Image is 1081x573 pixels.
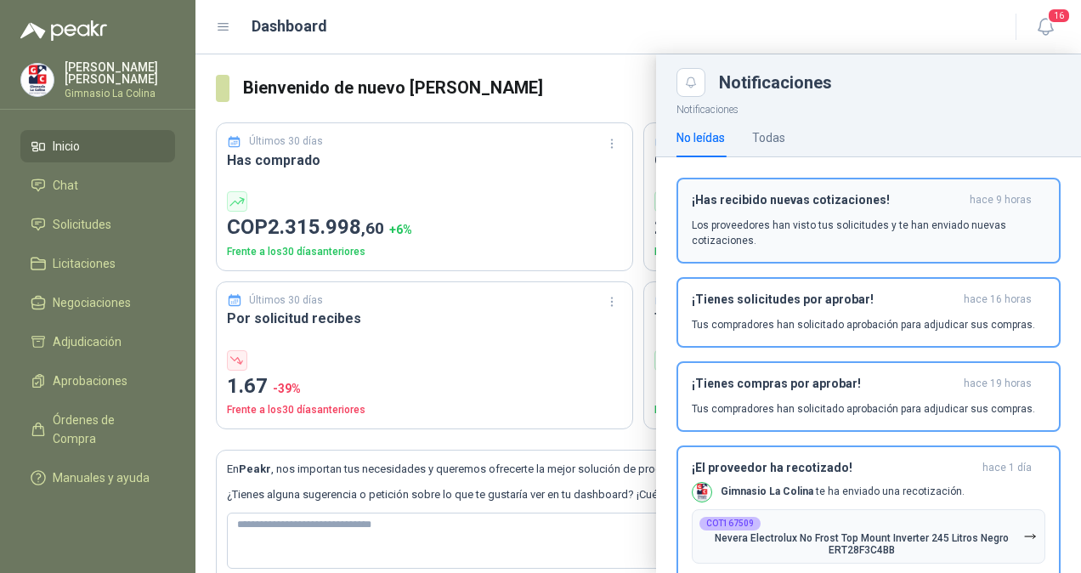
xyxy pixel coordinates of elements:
span: hace 1 día [982,461,1032,475]
a: Inicio [20,130,175,162]
p: [PERSON_NAME] [PERSON_NAME] [65,61,175,85]
p: Notificaciones [656,97,1081,118]
p: Tus compradores han solicitado aprobación para adjudicar sus compras. [692,401,1035,417]
b: Gimnasio La Colina [721,485,813,497]
span: Manuales y ayuda [53,468,150,487]
h3: ¡Tienes solicitudes por aprobar! [692,292,957,307]
h3: ¡El proveedor ha recotizado! [692,461,976,475]
span: Inicio [53,137,80,156]
a: Aprobaciones [20,365,175,397]
a: Licitaciones [20,247,175,280]
div: Todas [752,128,785,147]
span: Solicitudes [53,215,111,234]
a: Manuales y ayuda [20,462,175,494]
button: COT167509Nevera Electrolux No Frost Top Mount Inverter 245 Litros Negro ERT28F3C4BB [692,509,1045,564]
span: hace 16 horas [964,292,1032,307]
span: Negociaciones [53,293,131,312]
a: Solicitudes [20,208,175,241]
img: Company Logo [21,64,54,96]
h3: ¡Has recibido nuevas cotizaciones! [692,193,963,207]
img: Company Logo [693,483,711,502]
a: Adjudicación [20,326,175,358]
h3: ¡Tienes compras por aprobar! [692,377,957,391]
span: hace 19 horas [964,377,1032,391]
p: Los proveedores han visto tus solicitudes y te han enviado nuevas cotizaciones. [692,218,1045,248]
span: Chat [53,176,78,195]
p: Nevera Electrolux No Frost Top Mount Inverter 245 Litros Negro ERT28F3C4BB [699,532,1023,556]
div: No leídas [676,128,725,147]
button: Close [676,68,705,97]
span: Licitaciones [53,254,116,273]
h1: Dashboard [252,14,327,38]
p: te ha enviado una recotización. [721,485,965,499]
span: Aprobaciones [53,372,127,390]
p: Tus compradores han solicitado aprobación para adjudicar sus compras. [692,317,1035,332]
button: 16 [1030,12,1061,43]
button: ¡Has recibido nuevas cotizaciones!hace 9 horas Los proveedores han visto tus solicitudes y te han... [676,178,1061,264]
a: Chat [20,169,175,201]
a: Negociaciones [20,286,175,319]
span: Adjudicación [53,332,122,351]
span: 16 [1047,8,1071,24]
p: Gimnasio La Colina [65,88,175,99]
b: COT167509 [706,519,754,528]
span: hace 9 horas [970,193,1032,207]
img: Logo peakr [20,20,107,41]
div: Notificaciones [719,74,1061,91]
a: Órdenes de Compra [20,404,175,455]
span: Órdenes de Compra [53,411,159,448]
button: ¡Tienes compras por aprobar!hace 19 horas Tus compradores han solicitado aprobación para adjudica... [676,361,1061,432]
button: ¡Tienes solicitudes por aprobar!hace 16 horas Tus compradores han solicitado aprobación para adju... [676,277,1061,348]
